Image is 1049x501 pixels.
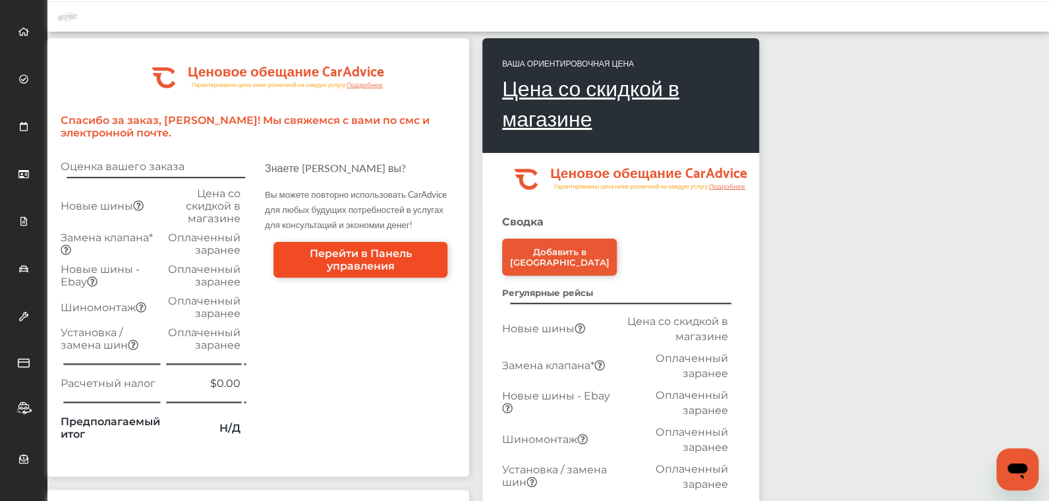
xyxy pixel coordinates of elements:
[164,412,244,444] td: Н/Д
[502,287,593,298] strong: Регулярные рейсы
[656,389,728,417] span: Оплаченный заранее
[168,231,241,256] span: Оплаченный заранее
[61,301,136,314] span: Шиномонтаж
[347,81,383,88] tspan: Подробнее
[550,160,747,183] tspan: Ценовое обещание CarAdvice
[627,315,728,343] span: Цена со скидкой в магазине
[61,200,133,212] span: Новые шины
[554,182,709,191] tspan: Гарантированно цена ниже розничной на каждую услугу.
[57,9,77,25] img: placeholder_car.fcab19be.svg
[168,326,241,351] span: Оплаченный заранее
[502,322,575,335] span: Новые шины
[996,448,1038,490] iframe: Кнопка запуска окна обмена сообщениями
[188,58,384,82] tspan: Ценовое обещание CarAdvice
[709,183,745,190] tspan: Подробнее
[502,216,544,228] strong: Сводка
[57,374,164,393] td: Расчетный налог
[502,58,739,69] p: ВАША ОРИЕНТИРОВОЧНАЯ ЦЕНА
[186,187,241,225] span: Цена со скидкой в магазине
[656,463,728,490] span: Оплаченный заранее
[502,433,577,446] span: Шиномонтаж
[168,263,241,288] span: Оплаченный заранее
[502,390,610,402] span: Новые шины - Ebay
[502,73,739,133] a: Цена со скидкой в магазине
[192,80,347,89] tspan: Гарантированно цена ниже розничной на каждую услугу.
[265,160,456,175] p: Знаете [PERSON_NAME] вы?
[61,263,140,288] span: Новые шины - Ebay
[61,326,128,351] span: Установка / замена шин
[281,247,439,272] span: Перейти в Панель управления
[61,114,456,139] p: Спасибо за заказ, [PERSON_NAME]! Мы свяжемся с вами по смс и электронной почте.
[273,242,447,278] a: Перейти в Панель управления
[656,426,728,454] span: Оплаченный заранее
[510,247,610,268] div: Добавить в [GEOGRAPHIC_DATA]
[502,463,607,488] span: Установка / замена шин
[656,352,728,380] span: Оплаченный заранее
[57,412,164,444] td: Предполагаемый итог
[164,374,244,393] td: $0.00
[502,239,617,276] a: Добавить в [GEOGRAPHIC_DATA]
[502,359,594,372] span: Замена клапана*
[168,295,241,320] span: Оплаченный заранее
[61,160,252,173] p: Оценка вашего заказа
[265,188,447,231] small: Вы можете повторно использовать CarAdvice для любых будущих потребностей в услугах для консультац...
[61,231,153,244] span: Замена клапана*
